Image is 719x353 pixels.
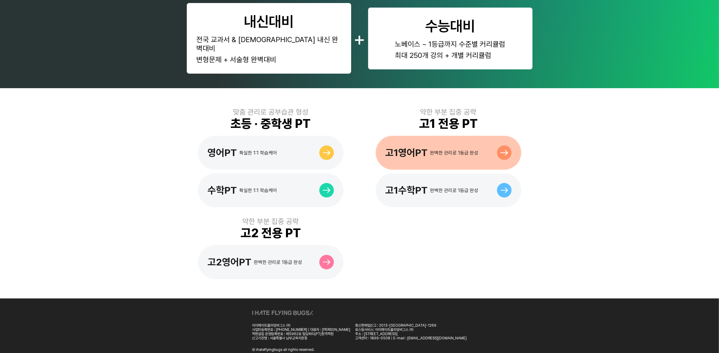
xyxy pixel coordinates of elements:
[419,116,478,131] div: 고1 전용 PT
[240,150,277,156] div: 확실한 1:1 학습케어
[385,147,428,158] div: 고1영어PT
[430,150,479,156] div: 완벽한 관리로 1등급 완성
[240,226,301,240] div: 고2 전용 PT
[208,147,237,158] div: 영어PT
[244,13,294,30] div: 내신대비
[208,185,237,196] div: 수학PT
[240,188,277,193] div: 확실한 1:1 학습케어
[252,332,351,336] div: 학원설립 운영등록번호 : 제5962호 밀당피티(PT)원격학원
[231,116,311,131] div: 초등 · 중학생 PT
[252,311,313,315] img: ihateflyingbugs
[385,185,428,196] div: 고1수학PT
[355,332,467,336] div: 주소 : [STREET_ADDRESS]
[233,108,308,116] div: 맞춤 관리로 공부습관 형성
[252,336,351,340] div: 신고기관명 : 서울특별시 남부교육지원청
[252,323,351,328] div: 아이헤이트플라잉버그스 ㈜
[395,40,506,48] div: 노베이스 ~ 1등급까지 수준별 커리큘럼
[243,217,299,226] div: 약한 부분 집중 공략
[354,27,366,50] div: +
[252,328,351,332] div: 사업자등록번호 : [PHONE_NUMBER] | 대표자 : [PERSON_NAME]
[395,51,506,60] div: 최대 250개 강의 + 개별 커리큘럼
[425,17,475,35] div: 수능대비
[197,35,341,53] div: 전국 교과서 & [DEMOGRAPHIC_DATA] 내신 완벽대비
[430,188,479,193] div: 완벽한 관리로 1등급 완성
[420,108,477,116] div: 약한 부분 집중 공략
[197,55,341,64] div: 변형문제 + 서술형 완벽대비
[355,323,467,328] div: 통신판매업신고 : 2013-[GEOGRAPHIC_DATA]-1269
[355,328,467,332] div: 호스팅서비스: 아이헤이트플라잉버그스 ㈜
[355,336,467,340] div: 고객센터 : 1899-0508 | E-mail : [EMAIL_ADDRESS][DOMAIN_NAME]
[254,259,302,265] div: 완벽한 관리로 1등급 완성
[208,256,252,268] div: 고2영어PT
[252,348,315,352] div: Ⓒ ihateflyingbugs all rights reserved.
